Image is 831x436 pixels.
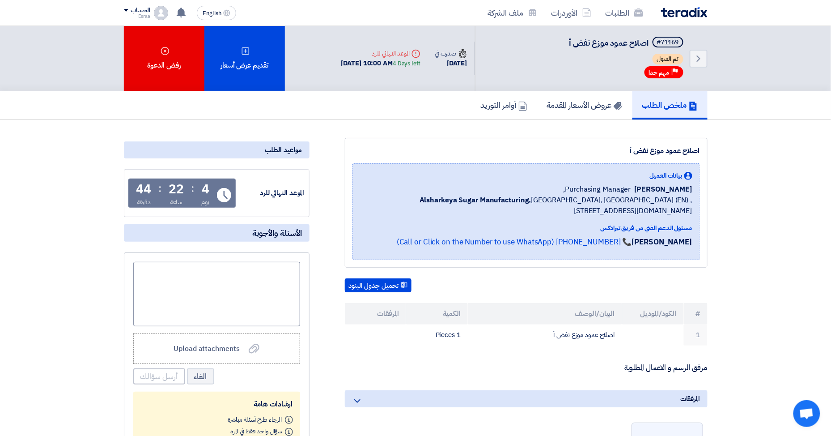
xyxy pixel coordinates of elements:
[202,183,209,196] div: 4
[564,184,631,195] span: Purchasing Manager,
[642,100,698,110] h5: ملخص الطلب
[203,10,221,17] span: English
[158,180,161,197] div: :
[187,368,214,385] button: الغاء
[406,303,468,325] th: الكمية
[684,303,708,325] th: #
[680,394,700,404] span: المرفقات
[345,363,708,372] p: مرفق الرسم و الاعمال المطلوبة
[169,183,184,196] div: 22
[793,400,820,427] a: Open chat
[406,325,468,346] td: 1 Pieces
[649,68,670,77] span: مهم جدا
[170,197,183,207] div: ساعة
[140,399,293,410] div: ارشادات هامة
[598,2,650,23] a: الطلبات
[397,236,632,248] a: 📞 [PHONE_NUMBER] (Call or Click on the Number to use WhatsApp)
[201,197,210,207] div: يوم
[237,188,305,198] div: الموعد النهائي للرد
[468,325,622,346] td: اصلاح عمود موزع نفض أ
[481,2,544,23] a: ملف الشركة
[537,91,632,120] a: عروض الأسعار المقدمة
[661,7,708,17] img: Teradix logo
[191,180,194,197] div: :
[657,39,679,46] div: #71169
[124,14,150,19] div: Esraa
[635,184,692,195] span: [PERSON_NAME]
[632,91,708,120] a: ملخص الطلب
[345,303,407,325] th: المرفقات
[341,49,420,58] div: الموعد النهائي للرد
[197,6,236,20] button: English
[124,26,204,91] div: رفض الدعوة
[133,262,300,326] div: اكتب سؤالك هنا
[420,195,531,205] b: Alsharkeya Sugar Manufacturing,
[345,278,411,293] button: تحميل جدول البنود
[124,141,310,158] div: مواعيد الطلب
[569,37,685,49] h5: اصلاح عمود موزع نفض أ
[650,171,683,180] span: بيانات العميل
[131,7,150,14] div: الحساب
[569,37,649,49] span: اصلاح عمود موزع نفض أ
[352,145,700,156] div: اصلاح عمود موزع نفض أ
[622,303,684,325] th: الكود/الموديل
[253,228,302,238] span: الأسئلة والأجوبة
[547,100,623,110] h5: عروض الأسعار المقدمة
[204,26,285,91] div: تقديم عرض أسعار
[653,54,683,64] span: تم القبول
[481,100,527,110] h5: أوامر التوريد
[154,6,168,20] img: profile_test.png
[684,325,708,346] td: 1
[174,343,239,354] span: Upload attachments
[136,183,152,196] div: 44
[228,415,282,424] span: الرجاء طرح أسئلة مباشرة
[360,195,692,216] span: [GEOGRAPHIC_DATA], [GEOGRAPHIC_DATA] (EN) ,[STREET_ADDRESS][DOMAIN_NAME]
[435,58,467,68] div: [DATE]
[544,2,598,23] a: الأوردرات
[393,59,420,68] div: 4 Days left
[468,303,622,325] th: البيان/الوصف
[360,223,692,233] div: مسئول الدعم الفني من فريق تيرادكس
[632,236,692,248] strong: [PERSON_NAME]
[137,197,151,207] div: دقيقة
[341,58,420,68] div: [DATE] 10:00 AM
[133,368,185,385] button: أرسل سؤالك
[471,91,537,120] a: أوامر التوريد
[435,49,467,58] div: صدرت في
